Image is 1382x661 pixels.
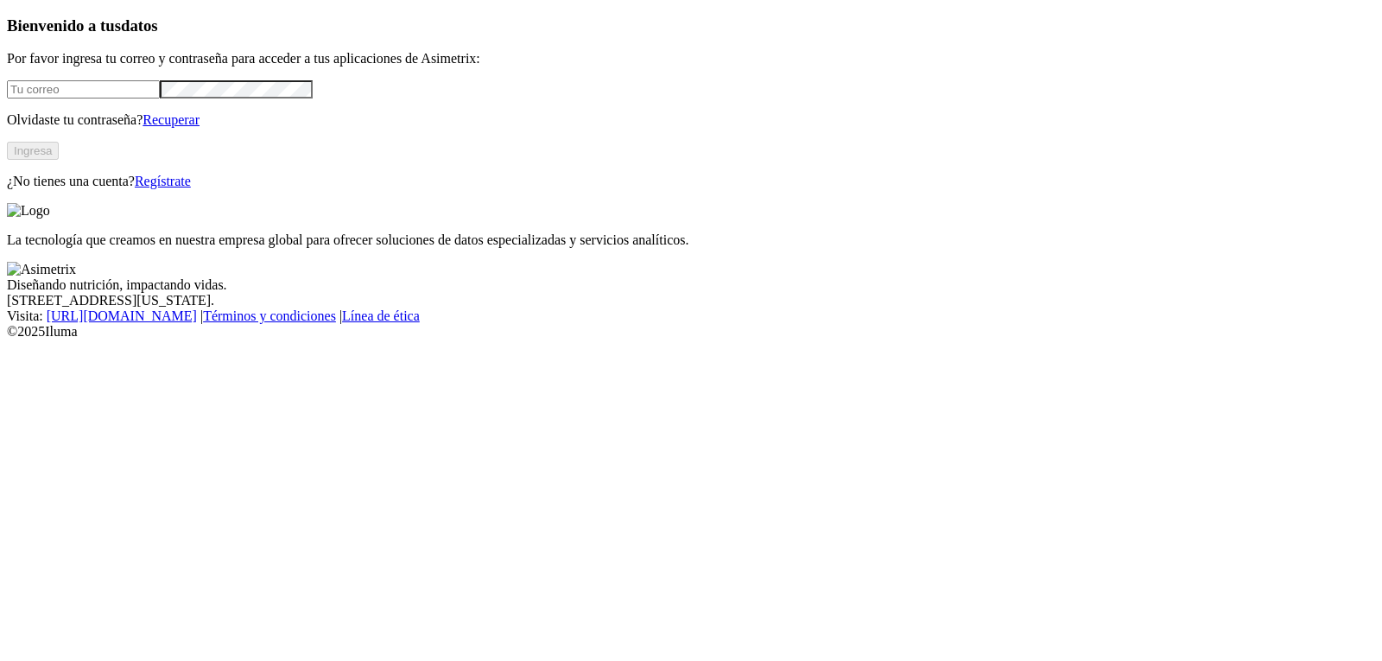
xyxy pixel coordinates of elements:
h3: Bienvenido a tus [7,16,1375,35]
img: Logo [7,203,50,219]
div: [STREET_ADDRESS][US_STATE]. [7,293,1375,308]
a: [URL][DOMAIN_NAME] [47,308,197,323]
div: Visita : | | [7,308,1375,324]
p: Por favor ingresa tu correo y contraseña para acceder a tus aplicaciones de Asimetrix: [7,51,1375,67]
div: Diseñando nutrición, impactando vidas. [7,277,1375,293]
p: La tecnología que creamos en nuestra empresa global para ofrecer soluciones de datos especializad... [7,232,1375,248]
p: Olvidaste tu contraseña? [7,112,1375,128]
img: Asimetrix [7,262,76,277]
a: Regístrate [135,174,191,188]
a: Línea de ética [342,308,420,323]
a: Recuperar [143,112,200,127]
div: © 2025 Iluma [7,324,1375,340]
span: datos [121,16,158,35]
a: Términos y condiciones [203,308,336,323]
input: Tu correo [7,80,160,99]
button: Ingresa [7,142,59,160]
p: ¿No tienes una cuenta? [7,174,1375,189]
